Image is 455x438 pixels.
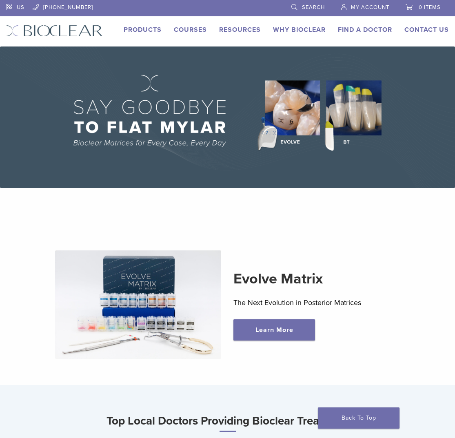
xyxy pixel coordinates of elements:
[302,4,325,11] span: Search
[318,407,400,429] a: Back To Top
[351,4,389,11] span: My Account
[233,269,400,289] h2: Evolve Matrix
[233,296,400,309] p: The Next Evolution in Posterior Matrices
[338,26,392,34] a: Find A Doctor
[419,4,441,11] span: 0 items
[174,26,207,34] a: Courses
[273,26,326,34] a: Why Bioclear
[124,26,162,34] a: Products
[6,25,103,37] img: Bioclear
[219,26,261,34] a: Resources
[404,26,449,34] a: Contact Us
[233,319,315,341] a: Learn More
[55,250,221,359] img: Evolve Matrix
